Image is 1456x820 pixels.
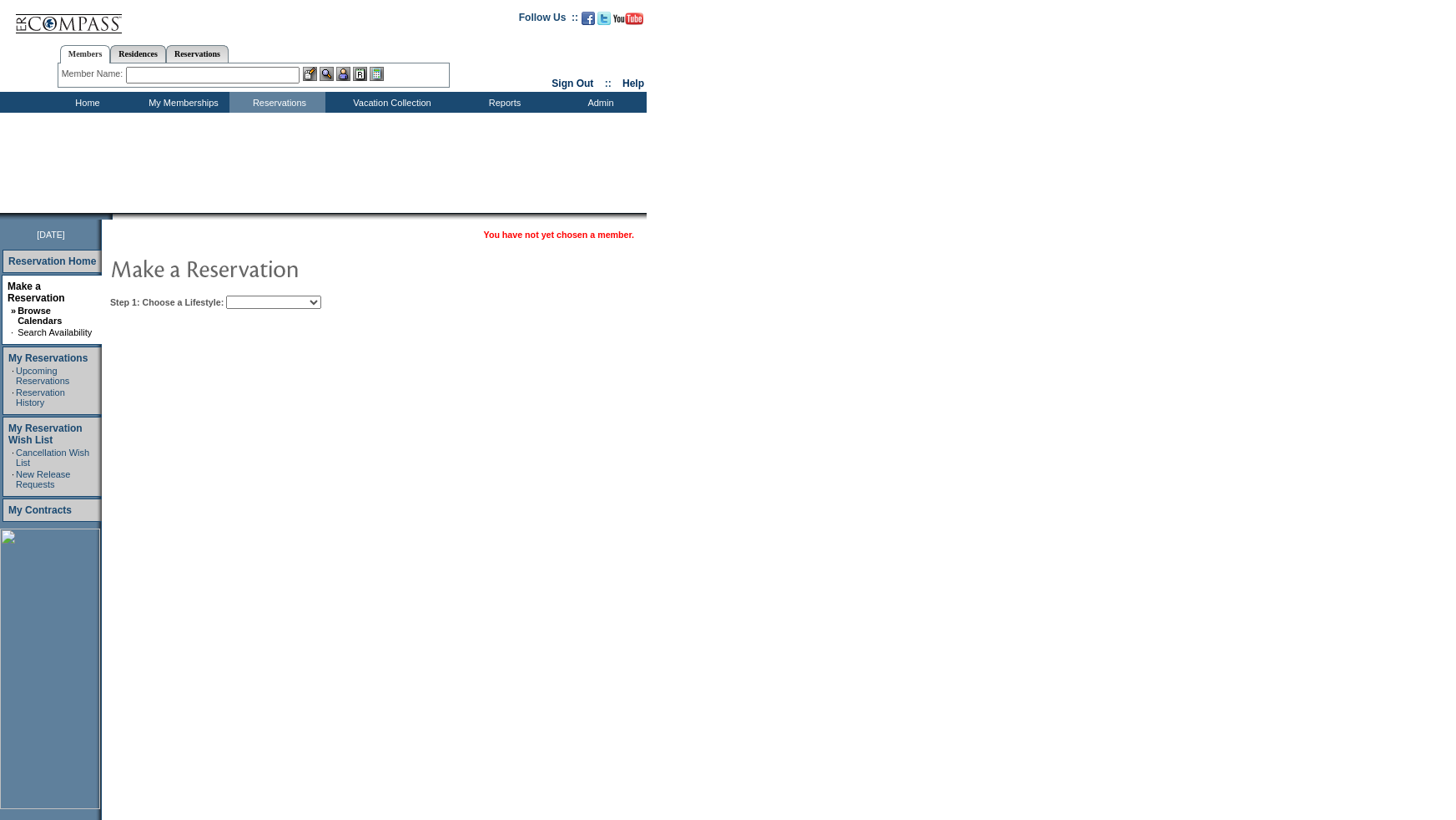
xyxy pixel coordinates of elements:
a: Sign Out [552,78,593,89]
td: · [11,327,16,337]
img: promoShadowLeftCorner.gif [107,213,113,220]
a: Help [622,78,644,89]
a: My Contracts [8,504,72,516]
span: :: [605,78,612,89]
td: · [12,448,14,468]
td: Admin [551,92,647,113]
img: Reservations [353,67,367,81]
b: Step 1: Choose a Lifestyle: [110,297,224,307]
a: Search Availability [18,327,92,337]
td: My Memberships [134,92,229,113]
img: b_edit.gif [303,67,317,81]
td: Home [38,92,134,113]
a: Reservations [166,45,229,63]
img: Become our fan on Facebook [582,12,595,25]
img: pgTtlMakeReservation.gif [110,251,444,285]
td: Reservations [229,92,325,113]
img: Follow us on Twitter [597,12,611,25]
img: blank.gif [113,213,114,220]
a: Follow us on Twitter [597,17,611,27]
img: Subscribe to our YouTube Channel [613,13,643,25]
a: Residences [110,45,166,63]
a: Subscribe to our YouTube Channel [613,17,643,27]
td: · [12,366,14,386]
a: My Reservation Wish List [8,423,83,446]
a: Reservation History [16,387,65,407]
td: Reports [455,92,551,113]
img: View [320,67,334,81]
a: Members [60,45,111,63]
a: Make a Reservation [8,281,65,304]
a: Reservation Home [8,256,96,267]
td: Follow Us :: [519,10,578,30]
a: Browse Calendars [18,306,62,326]
td: · [12,469,14,489]
a: Cancellation Wish List [16,448,89,468]
a: New Release Requests [16,469,70,489]
span: You have not yet chosen a member. [484,230,634,240]
td: · [12,387,14,407]
img: Impersonate [336,67,350,81]
a: My Reservations [8,352,88,364]
td: Vacation Collection [325,92,455,113]
a: Upcoming Reservations [16,366,69,386]
img: b_calculator.gif [370,67,384,81]
span: [DATE] [37,230,65,240]
div: Member Name: [62,67,126,81]
a: Become our fan on Facebook [582,17,595,27]
b: » [11,306,16,316]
